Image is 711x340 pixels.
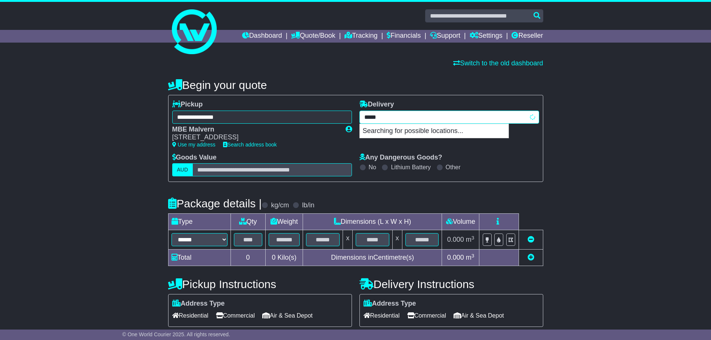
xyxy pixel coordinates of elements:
td: Total [168,250,231,266]
label: lb/in [302,201,314,210]
a: Settings [470,30,503,43]
td: Volume [442,214,479,230]
span: 0.000 [447,236,464,243]
label: No [369,164,376,171]
label: Delivery [359,101,394,109]
label: Other [446,164,461,171]
td: Type [168,214,231,230]
span: Residential [364,310,400,321]
span: Commercial [407,310,446,321]
td: Dimensions (L x W x H) [303,214,442,230]
a: Tracking [344,30,377,43]
td: Kilo(s) [265,250,303,266]
span: Residential [172,310,208,321]
a: Use my address [172,142,216,148]
a: Reseller [511,30,543,43]
span: m [466,254,474,261]
h4: Package details | [168,197,262,210]
td: x [392,230,402,250]
span: Commercial [216,310,255,321]
a: Quote/Book [291,30,335,43]
span: m [466,236,474,243]
p: Searching for possible locations... [360,124,508,138]
td: 0 [231,250,265,266]
a: Search address book [223,142,277,148]
label: AUD [172,163,193,176]
label: Address Type [364,300,416,308]
label: Address Type [172,300,225,308]
label: Pickup [172,101,203,109]
h4: Pickup Instructions [168,278,352,290]
typeahead: Please provide city [359,111,539,124]
span: 0 [272,254,275,261]
a: Remove this item [528,236,534,243]
span: © One World Courier 2025. All rights reserved. [122,331,230,337]
div: [STREET_ADDRESS] [172,133,338,142]
div: MBE Malvern [172,126,338,134]
sup: 3 [472,253,474,259]
sup: 3 [472,235,474,241]
h4: Delivery Instructions [359,278,543,290]
h4: Begin your quote [168,79,543,91]
span: Air & Sea Depot [454,310,504,321]
span: Air & Sea Depot [262,310,313,321]
a: Add new item [528,254,534,261]
label: Goods Value [172,154,217,162]
a: Dashboard [242,30,282,43]
a: Financials [387,30,421,43]
td: Qty [231,214,265,230]
label: kg/cm [271,201,289,210]
a: Support [430,30,460,43]
a: Switch to the old dashboard [453,59,543,67]
td: x [343,230,353,250]
label: Lithium Battery [391,164,431,171]
span: 0.000 [447,254,464,261]
td: Weight [265,214,303,230]
label: Any Dangerous Goods? [359,154,442,162]
td: Dimensions in Centimetre(s) [303,250,442,266]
